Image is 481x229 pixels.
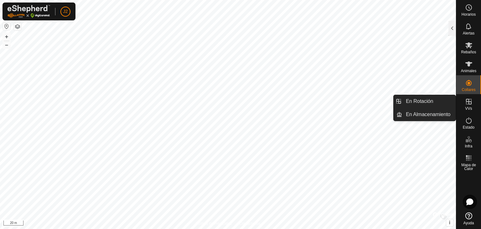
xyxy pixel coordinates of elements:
a: Contáctenos [239,221,260,226]
button: + [3,33,10,40]
button: i [446,219,453,226]
span: VVs [465,107,472,110]
span: Infra [465,144,472,148]
img: Logo Gallagher [8,5,50,18]
span: Animales [461,69,476,73]
li: En Almacenamiento [394,108,456,121]
span: Estado [463,125,474,129]
span: Rebaños [461,50,476,54]
a: En Almacenamiento [402,108,456,121]
button: – [3,41,10,49]
span: Mapa de Calor [458,163,479,171]
span: J2 [63,8,68,15]
span: Horarios [462,13,476,16]
span: En Rotación [406,98,433,105]
button: Restablecer Mapa [3,23,10,30]
a: Ayuda [456,210,481,227]
span: Collares [462,88,475,92]
button: Capas del Mapa [14,23,21,30]
li: En Rotación [394,95,456,108]
span: i [449,220,450,225]
a: Política de Privacidad [196,221,232,226]
a: En Rotación [402,95,456,108]
span: Alertas [463,31,474,35]
span: En Almacenamiento [406,111,450,118]
span: Ayuda [463,221,474,225]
